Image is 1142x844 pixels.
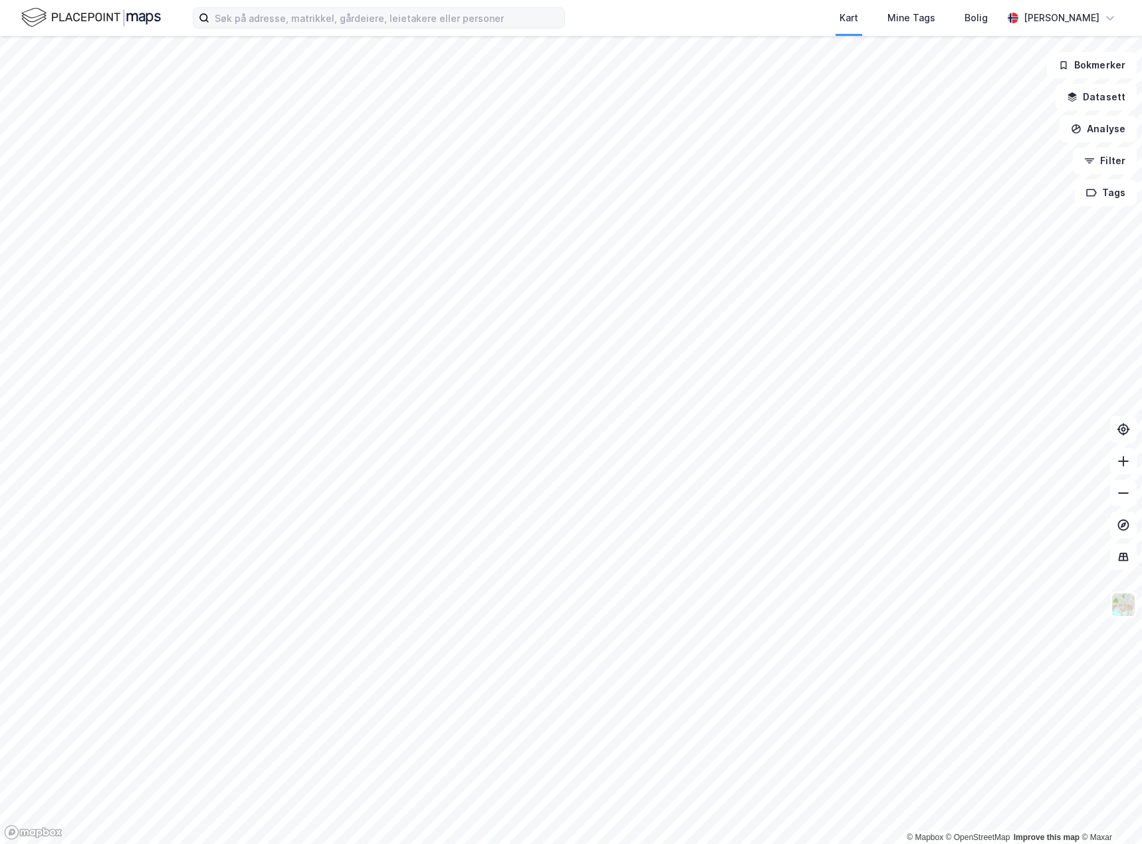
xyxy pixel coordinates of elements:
[946,833,1010,842] a: OpenStreetMap
[1060,116,1137,142] button: Analyse
[1047,52,1137,78] button: Bokmerker
[1111,592,1136,617] img: Z
[21,6,161,29] img: logo.f888ab2527a4732fd821a326f86c7f29.svg
[1024,10,1099,26] div: [PERSON_NAME]
[840,10,858,26] div: Kart
[1076,780,1142,844] div: Kontrollprogram for chat
[1076,780,1142,844] iframe: Chat Widget
[1075,179,1137,206] button: Tags
[1014,833,1080,842] a: Improve this map
[1056,84,1137,110] button: Datasett
[907,833,943,842] a: Mapbox
[209,8,564,28] input: Søk på adresse, matrikkel, gårdeiere, leietakere eller personer
[965,10,988,26] div: Bolig
[887,10,935,26] div: Mine Tags
[1073,148,1137,174] button: Filter
[4,825,62,840] a: Mapbox homepage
